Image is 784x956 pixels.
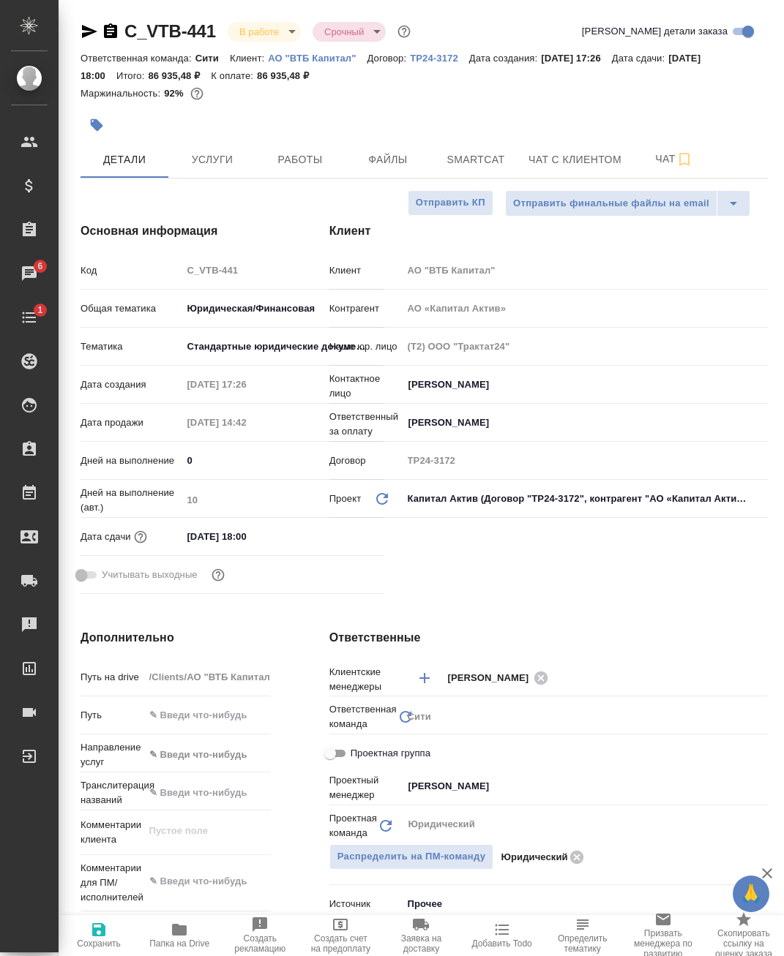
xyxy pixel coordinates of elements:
span: Создать счет на предоплату [309,933,372,954]
span: Сохранить [77,938,121,949]
a: 6 [4,255,55,292]
p: Проектный менеджер [329,773,403,802]
div: Сити [403,704,768,729]
button: Сохранить [59,915,139,956]
div: В работе [228,22,301,42]
a: АО "ВТБ Капитал" [268,51,367,64]
p: 86 935,48 ₽ [257,70,320,81]
p: Клиент: [230,53,268,64]
input: Пустое поле [144,666,271,688]
button: Скопировать ссылку на оценку заказа [703,915,784,956]
p: Клиентские менеджеры [329,665,403,694]
div: ✎ Введи что-нибудь [144,742,277,767]
span: Определить тематику [551,933,614,954]
button: Добавить менеджера [407,660,442,696]
span: Учитывать выходные [102,568,198,582]
p: 92% [164,88,187,99]
button: Заявка на доставку [381,915,461,956]
span: Проектная группа [351,746,430,761]
input: Пустое поле [182,374,310,395]
button: Отправить финальные файлы на email [505,190,717,217]
input: Пустое поле [403,260,768,281]
span: Услуги [177,151,247,169]
span: Заявка на доставку [389,933,452,954]
div: Стандартные юридические документы, договоры, уставы [182,334,384,359]
div: Юридическая/Финансовая [182,296,384,321]
input: Пустое поле [182,412,310,433]
button: Призвать менеджера по развитию [623,915,703,956]
span: [PERSON_NAME] [448,671,538,685]
span: Файлы [353,151,423,169]
span: 1 [29,303,51,317]
span: Чат [639,150,709,168]
p: Дата продажи [81,415,182,430]
p: Ответственный за оплату [329,410,403,439]
span: Отправить финальные файлы на email [513,195,709,212]
p: Маржинальность: [81,88,164,99]
p: Дата сдачи [81,530,131,544]
button: Добавить тэг [81,109,113,141]
p: Дата сдачи: [612,53,668,64]
a: C_VTB-441 [124,21,216,41]
button: 6138.00 RUB; [187,84,206,103]
p: Дата создания: [469,53,541,64]
div: Прочее [403,892,768,917]
button: Open [760,383,763,386]
input: Пустое поле [182,489,384,511]
button: Скопировать ссылку [102,23,119,40]
input: ✎ Введи что-нибудь [182,450,384,471]
button: Отправить КП [408,190,493,216]
h4: Ответственные [329,629,768,647]
p: 86 935,48 ₽ [148,70,211,81]
span: 🙏 [739,878,764,909]
p: Сити [195,53,230,64]
button: Если добавить услуги и заполнить их объемом, то дата рассчитается автоматически [131,527,150,546]
input: ✎ Введи что-нибудь [144,782,271,803]
input: Пустое поле [403,298,768,319]
button: Добавить Todo [462,915,542,956]
span: Распределить на ПМ-команду [337,848,486,865]
span: Добавить Todo [471,938,531,949]
span: Smartcat [441,151,511,169]
input: ✎ Введи что-нибудь [182,526,310,547]
button: Распределить на ПМ-команду [329,844,494,870]
p: Источник [329,897,403,911]
p: Дней на выполнение [81,453,182,468]
input: ✎ Введи что-нибудь [144,704,271,726]
button: Создать счет на предоплату [300,915,381,956]
h4: Клиент [329,222,768,240]
p: Транслитерация названий [81,778,144,808]
div: ✎ Введи что-нибудь [149,748,259,762]
button: Доп статусы указывают на важность/срочность заказа [395,22,414,41]
p: Проектная команда [329,811,377,840]
p: Путь на drive [81,670,144,685]
p: Дней на выполнение (авт.) [81,486,182,515]
a: ТР24-3172 [410,51,469,64]
button: Open [760,677,763,680]
span: Детали [89,151,160,169]
p: Ответственная команда: [81,53,195,64]
div: Капитал Актив (Договор "ТР24-3172", контрагент "АО «Капитал Актив»") [403,486,768,511]
button: Скопировать ссылку для ЯМессенджера [81,23,98,40]
span: Работы [265,151,335,169]
span: 6 [29,259,51,274]
p: К оплате: [211,70,257,81]
span: Создать рекламацию [228,933,291,954]
svg: Подписаться [676,151,693,168]
button: В работе [235,26,283,38]
p: Ответственная команда [329,702,397,731]
div: [PERSON_NAME] [448,669,553,687]
p: АО "ВТБ Капитал" [268,53,367,64]
p: Дата создания [81,377,182,392]
button: Open [760,785,763,788]
button: Определить тематику [542,915,623,956]
p: [DATE] 17:26 [541,53,612,64]
p: Код [81,263,182,278]
span: Папка на Drive [149,938,209,949]
input: Пустое поле [403,450,768,471]
p: ТР24-3172 [410,53,469,64]
div: В работе [313,22,386,42]
p: Договор: [367,53,411,64]
p: Тематика [81,339,182,354]
h4: Дополнительно [81,629,271,647]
